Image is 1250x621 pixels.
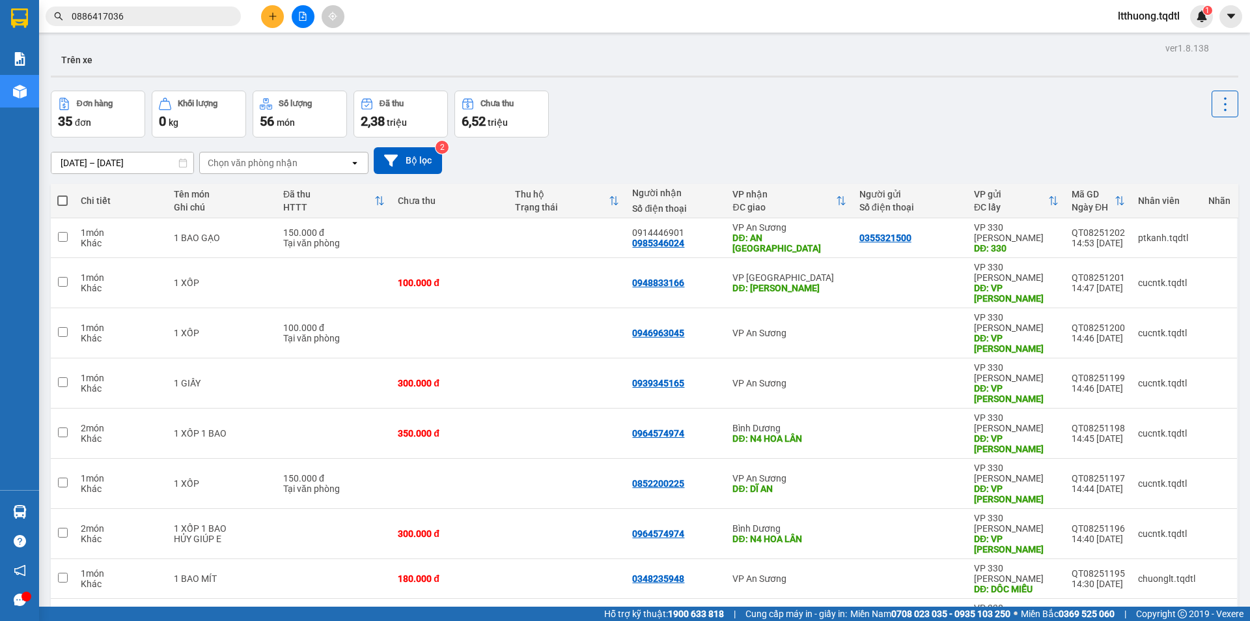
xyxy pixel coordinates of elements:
div: 0946963045 [632,328,684,338]
span: Cung cấp máy in - giấy in: [745,607,847,621]
div: 150.000 đ [283,227,385,238]
sup: 1 [1203,6,1212,15]
div: VP 330 [PERSON_NAME] [974,513,1059,534]
div: QT08251199 [1072,373,1125,383]
span: | [734,607,736,621]
span: file-add [298,12,307,21]
span: question-circle [14,535,26,547]
div: 100.000 đ [398,278,502,288]
div: ĐC lấy [974,202,1048,212]
div: Bình Dương [732,423,846,433]
div: chuonglt.tqdtl [1138,573,1195,584]
div: DĐ: VP LONG HƯNG [974,283,1059,304]
div: 1 GIẤY [174,378,270,388]
div: Khác [81,579,160,589]
span: message [14,594,26,606]
div: QT08251198 [1072,423,1125,433]
button: Khối lượng0kg [152,91,246,137]
div: 1 XỐP [174,328,270,338]
button: caret-down [1219,5,1242,28]
div: 300.000 đ [398,378,502,388]
div: cucntk.tqdtl [1138,528,1195,539]
button: file-add [292,5,314,28]
div: VP 330 [PERSON_NAME] [974,312,1059,333]
div: Số lượng [279,99,312,108]
span: aim [328,12,337,21]
div: ptkanh.tqdtl [1138,233,1195,243]
div: DĐ: DÔC MIẾU [974,584,1059,594]
div: 1 BAO MÍT [174,573,270,584]
div: 1 XỐP [174,478,270,489]
span: 1 [1205,6,1210,15]
div: 14:46 [DATE] [1072,383,1125,394]
span: 35 [58,113,72,129]
span: caret-down [1225,10,1237,22]
div: Ghi chú [174,202,270,212]
div: cucntk.tqdtl [1138,428,1195,439]
div: 100.000 đ [283,323,385,333]
div: 1 XỐP 1 BAO [174,428,270,439]
div: QT08251197 [1072,473,1125,484]
div: Nhãn [1208,195,1230,206]
div: 0964574974 [632,528,684,539]
button: Bộ lọc [374,147,442,174]
div: QT08251195 [1072,568,1125,579]
div: Khác [81,433,160,444]
div: Khác [81,238,160,248]
div: HỦY GIÚP E [174,534,270,544]
span: kg [169,117,178,128]
div: 0852200225 [632,478,684,489]
div: DĐ: N4 HOA LÂN [732,534,846,544]
button: Trên xe [51,44,103,76]
div: 1 món [81,373,160,383]
div: 2 món [81,423,160,433]
img: warehouse-icon [13,505,27,519]
div: Số điện thoại [632,203,719,214]
span: plus [268,12,277,21]
img: icon-new-feature [1196,10,1208,22]
div: VP 330 [PERSON_NAME] [974,362,1059,383]
div: DĐ: VP LONG HƯNG [974,433,1059,454]
span: search [54,12,63,21]
div: DĐ: VP LONG HƯNG [974,333,1059,354]
div: 14:40 [DATE] [1072,534,1125,544]
strong: 1900 633 818 [668,609,724,619]
span: triệu [488,117,508,128]
div: 1 BAO GẠO [174,233,270,243]
img: logo-vxr [11,8,28,28]
th: Toggle SortBy [726,184,852,218]
div: 14:46 [DATE] [1072,333,1125,343]
div: 14:45 [DATE] [1072,433,1125,444]
div: VP 330 [PERSON_NAME] [974,563,1059,584]
th: Toggle SortBy [508,184,626,218]
input: Select a date range. [51,152,193,173]
div: VP 330 [PERSON_NAME] [974,222,1059,243]
div: 2 món [81,523,160,534]
div: Tại văn phòng [283,333,385,343]
div: QT08251196 [1072,523,1125,534]
div: Đã thu [380,99,404,108]
div: VP gửi [974,189,1048,199]
span: notification [14,564,26,577]
div: Tại văn phòng [283,484,385,494]
span: | [1124,607,1126,621]
div: 1 món [81,227,160,238]
div: cucntk.tqdtl [1138,478,1195,489]
div: VP An Sương [732,573,846,584]
div: 0985346024 [632,238,684,248]
div: 0355321500 [859,233,911,243]
div: cucntk.tqdtl [1138,328,1195,338]
span: triệu [387,117,407,128]
button: Đơn hàng35đơn [51,91,145,137]
div: Trạng thái [515,202,609,212]
div: DĐ: N4 HOA LÂN [732,433,846,444]
div: Khối lượng [178,99,217,108]
div: QT08251202 [1072,227,1125,238]
div: 180.000 đ [398,573,502,584]
div: Khác [81,534,160,544]
input: Tìm tên, số ĐT hoặc mã đơn [72,9,225,23]
span: copyright [1178,609,1187,618]
div: 350.000 đ [398,428,502,439]
div: Chưa thu [480,99,514,108]
div: Người gửi [859,189,961,199]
